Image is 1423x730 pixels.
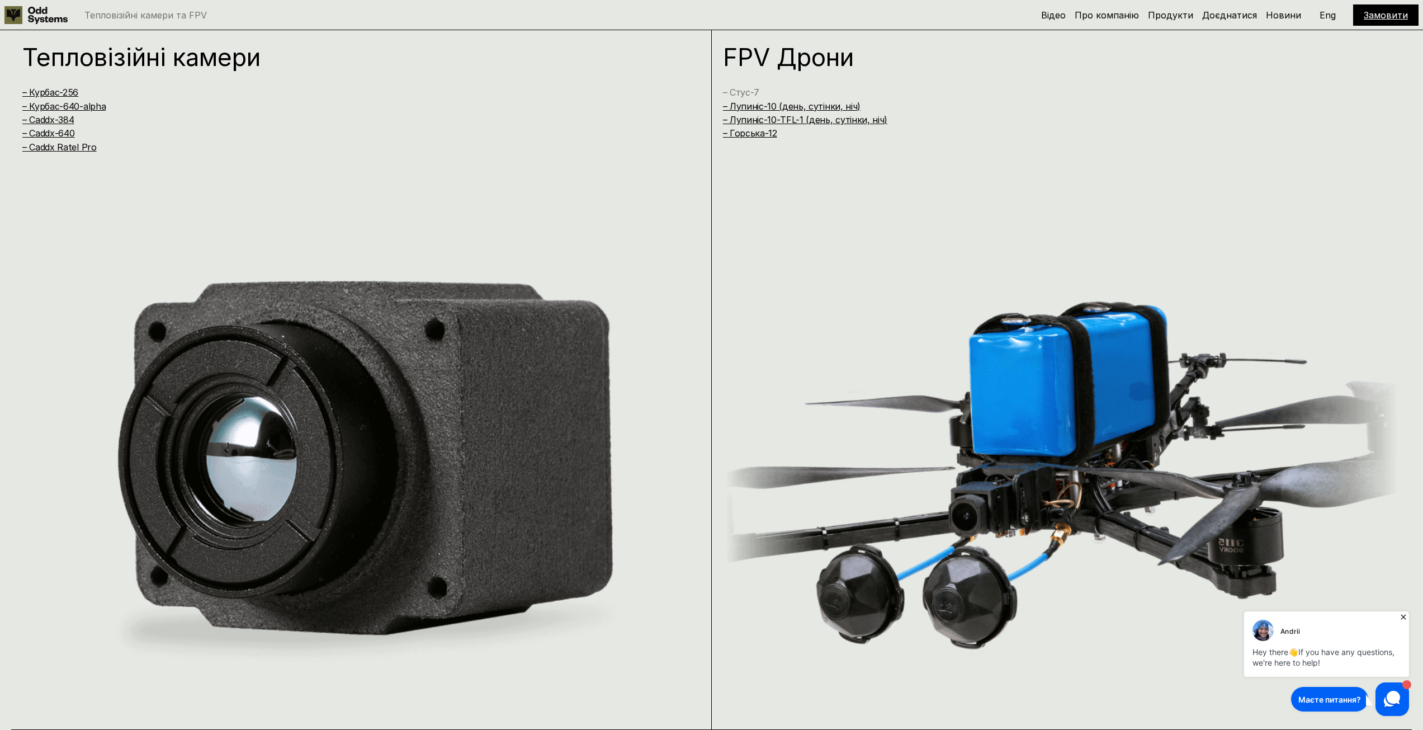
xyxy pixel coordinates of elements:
p: Eng [1320,11,1336,20]
h1: Тепловізійні камери [22,45,660,69]
a: Про компанію [1075,10,1139,21]
a: Новини [1266,10,1301,21]
iframe: HelpCrunch [1241,608,1412,719]
a: – Лупиніс-10-TFL-1 (день, сутінки, ніч) [723,114,888,125]
a: – Курбас-640-alpha [22,101,106,112]
a: Доєднатися [1202,10,1257,21]
a: – Стус-7 [723,87,759,98]
a: – Горська-12 [723,128,777,139]
a: – Caddx-640 [22,128,74,139]
a: – Caddx-384 [22,114,74,125]
a: – Caddx Ratel Pro [22,142,97,153]
a: – Курбас-256 [22,87,78,98]
a: – Лупиніс-10 (день, сутінки, ніч) [723,101,861,112]
h1: FPV Дрони [723,45,1360,69]
a: Замовити [1364,10,1408,21]
a: Продукти [1148,10,1193,21]
p: Тепловізійні камери та FPV [84,11,207,20]
a: Відео [1041,10,1066,21]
